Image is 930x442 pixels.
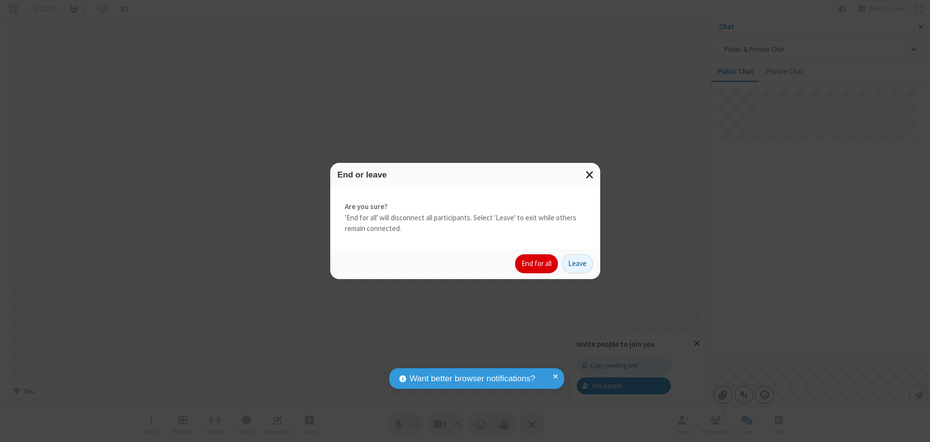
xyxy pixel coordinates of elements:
button: Close modal [580,163,600,187]
button: End for all [515,254,558,274]
button: Leave [562,254,593,274]
span: Want better browser notifications? [410,372,535,385]
strong: Are you sure? [345,201,586,212]
div: 'End for all' will disconnect all participants. Select 'Leave' to exit while others remain connec... [330,187,600,249]
h3: End or leave [338,170,593,179]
